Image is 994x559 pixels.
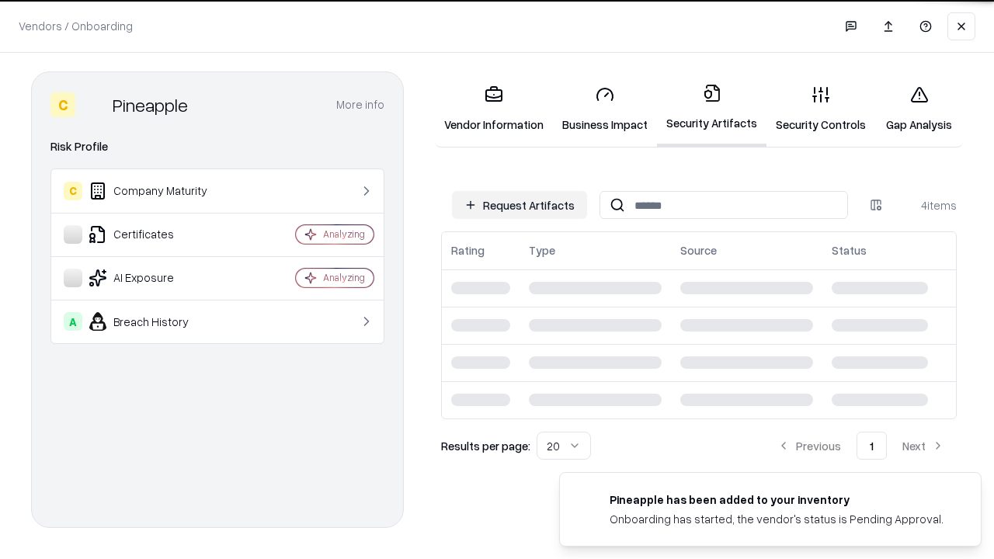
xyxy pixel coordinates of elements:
[579,491,597,510] img: pineappleenergy.com
[64,312,249,331] div: Breach History
[529,242,555,259] div: Type
[64,269,249,287] div: AI Exposure
[64,182,249,200] div: Company Maturity
[113,92,188,117] div: Pineapple
[857,432,887,460] button: 1
[19,18,133,34] p: Vendors / Onboarding
[832,242,867,259] div: Status
[875,73,963,145] a: Gap Analysis
[610,511,944,527] div: Onboarding has started, the vendor's status is Pending Approval.
[64,182,82,200] div: C
[64,225,249,244] div: Certificates
[553,73,657,145] a: Business Impact
[680,242,717,259] div: Source
[323,227,365,241] div: Analyzing
[895,197,957,214] div: 4 items
[64,312,82,331] div: A
[435,73,553,145] a: Vendor Information
[610,491,944,508] div: Pineapple has been added to your inventory
[766,73,875,145] a: Security Controls
[657,71,766,147] a: Security Artifacts
[451,242,485,259] div: Rating
[441,438,530,454] p: Results per page:
[82,92,106,117] img: Pineapple
[50,92,75,117] div: C
[50,137,384,156] div: Risk Profile
[765,432,957,460] nav: pagination
[323,271,365,284] div: Analyzing
[452,191,587,219] button: Request Artifacts
[336,91,384,119] button: More info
